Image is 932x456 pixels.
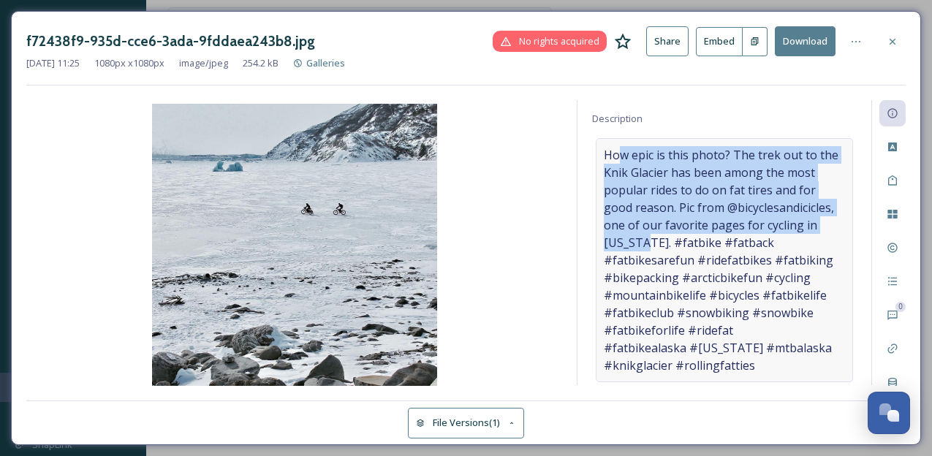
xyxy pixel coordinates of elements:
span: 254.2 kB [243,56,279,70]
span: [DATE] 11:25 [26,56,80,70]
div: 0 [895,302,906,312]
span: How epic is this photo? The trek out to the Knik Glacier has been among the most popular rides to... [604,146,845,374]
button: Open Chat [868,392,910,434]
button: File Versions(1) [408,408,525,438]
button: Embed [696,27,743,56]
span: No rights acquired [519,34,599,48]
span: 1080 px x 1080 px [94,56,164,70]
h3: f72438f9-935d-cce6-3ada-9fddaea243b8.jpg [26,31,315,52]
button: Download [775,26,836,56]
span: Galleries [306,56,345,69]
img: f72438f9-935d-cce6-3ada-9fddaea243b8.jpg [26,104,562,389]
span: Description [592,112,643,125]
span: image/jpeg [179,56,228,70]
button: Share [646,26,689,56]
